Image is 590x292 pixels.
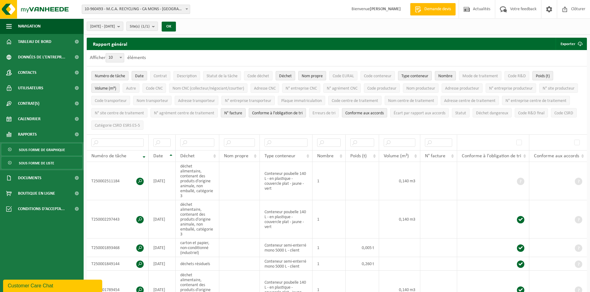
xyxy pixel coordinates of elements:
[91,71,129,80] button: Numéro de tâcheNuméro de tâche: Activate to remove sorting
[133,96,172,105] button: Nom transporteurNom transporteur: Activate to sort
[18,19,41,34] span: Navigation
[398,71,432,80] button: Type conteneurType conteneur: Activate to sort
[224,111,242,116] span: N° facture
[486,83,536,93] button: N° entreprise producteurN° entreprise producteur: Activate to sort
[445,86,479,91] span: Adresse producteur
[142,83,166,93] button: Code CNCCode CNC: Activate to sort
[150,71,170,80] button: ContratContrat: Activate to sort
[379,162,420,200] td: 0,140 m3
[441,96,499,105] button: Adresse centre de traitementAdresse centre de traitement: Activate to sort
[18,34,51,49] span: Tableau de bord
[169,83,247,93] button: Nom CNC (collecteur/négociant/courtier)Nom CNC (collecteur/négociant/courtier): Activate to sort
[543,86,575,91] span: N° site producteur
[328,96,382,105] button: Code centre de traitementCode centre de traitement: Activate to sort
[385,96,438,105] button: Nom centre de traitementNom centre de traitement: Activate to sort
[249,108,306,117] button: Conforme à l’obligation de tri : Activate to sort
[410,3,456,15] a: Demande devis
[370,7,401,11] strong: [PERSON_NAME]
[452,108,470,117] button: StatutStatut: Activate to sort
[346,257,379,271] td: 0,260 t
[367,86,396,91] span: Code producteur
[345,111,384,116] span: Conforme aux accords
[176,200,219,239] td: déchet alimentaire, contenant des produits d'origine animale, non emballé, catégorie 3
[87,22,123,31] button: [DATE] - [DATE]
[390,108,449,117] button: Écart par rapport aux accordsÉcart par rapport aux accords: Activate to sort
[149,257,176,271] td: [DATE]
[254,86,276,91] span: Adresse CNC
[539,83,578,93] button: N° site producteurN° site producteur : Activate to sort
[106,53,124,62] span: 10
[462,154,521,159] span: Conforme à l’obligation de tri
[279,74,292,78] span: Déchet
[260,200,312,239] td: Conteneur poubelle 140 L - en plastique - couvercle plat - jaune - vert
[438,74,452,78] span: Nombre
[309,108,339,117] button: Erreurs de triErreurs de tri: Activate to sort
[551,108,577,117] button: Code CSRDCode CSRD: Activate to sort
[87,38,133,50] h2: Rapport général
[505,71,529,80] button: Code R&DCode R&amp;D: Activate to sort
[203,71,241,80] button: Statut de la tâcheStatut de la tâche: Activate to sort
[508,74,526,78] span: Code R&D
[175,96,218,105] button: Adresse transporteurAdresse transporteur: Activate to sort
[178,99,215,103] span: Adresse transporteur
[82,5,190,14] span: 10-960493 - M.C.A. RECYCLING - CA MONS - MONS
[225,99,271,103] span: N° entreprise transporteur
[221,108,246,117] button: N° factureN° facture: Activate to sort
[91,83,120,93] button: Volume (m³)Volume (m³): Activate to sort
[87,200,149,239] td: T250002297443
[87,239,149,257] td: T250001893468
[435,71,456,80] button: NombreNombre: Activate to sort
[18,65,37,80] span: Contacts
[154,74,167,78] span: Contrat
[173,86,244,91] span: Nom CNC (collecteur/négociant/courtier)
[278,96,325,105] button: Plaque immatriculationPlaque immatriculation: Activate to sort
[302,74,323,78] span: Nom propre
[312,239,346,257] td: 1
[18,201,65,217] span: Conditions d'accepta...
[333,74,354,78] span: Code EURAL
[298,71,326,80] button: Nom propreNom propre: Activate to sort
[18,170,42,186] span: Documents
[473,108,512,117] button: Déchet dangereux : Activate to sort
[323,83,361,93] button: N° agrément CNCN° agrément CNC: Activate to sort
[247,74,269,78] span: Code déchet
[18,111,41,127] span: Calendrier
[126,86,136,91] span: Autre
[444,99,496,103] span: Adresse centre de traitement
[476,111,508,116] span: Déchet dangereux
[518,111,544,116] span: Code R&D final
[332,99,378,103] span: Code centre de traitement
[18,80,43,96] span: Utilisateurs
[423,6,452,12] span: Demande devis
[149,200,176,239] td: [DATE]
[19,144,65,156] span: Sous forme de graphique
[106,53,124,62] span: 10
[90,22,115,31] span: [DATE] - [DATE]
[180,154,194,159] span: Déchet
[327,86,357,91] span: N° agrément CNC
[406,86,435,91] span: Nom producteur
[425,154,445,159] span: N° facture
[153,154,163,159] span: Date
[151,108,218,117] button: N° agrément centre de traitementN° agrément centre de traitement: Activate to sort
[489,86,533,91] span: N° entreprise producteur
[130,22,150,31] span: Site(s)
[173,71,200,80] button: DescriptionDescription: Activate to sort
[176,239,219,257] td: carton et papier, non-conditionné (industriel)
[221,96,275,105] button: N° entreprise transporteurN° entreprise transporteur: Activate to sort
[91,108,147,117] button: N° site centre de traitementN° site centre de traitement: Activate to sort
[176,257,219,271] td: déchets résiduels
[260,239,312,257] td: Conteneur semi-enterré mono 5000 L - client
[312,162,346,200] td: 1
[18,96,39,111] span: Contrat(s)
[87,162,149,200] td: T250002511184
[364,83,400,93] button: Code producteurCode producteur: Activate to sort
[388,99,434,103] span: Nom centre de traitement
[502,96,570,105] button: N° entreprise centre de traitementN° entreprise centre de traitement: Activate to sort
[455,111,466,116] span: Statut
[505,99,566,103] span: N° entreprise centre de traitement
[18,49,65,65] span: Données de l'entrepr...
[154,111,214,116] span: N° agrément centre de traitement
[91,121,143,130] button: Catégorie CSRD ESRS E5-5Catégorie CSRD ESRS E5-5: Activate to sort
